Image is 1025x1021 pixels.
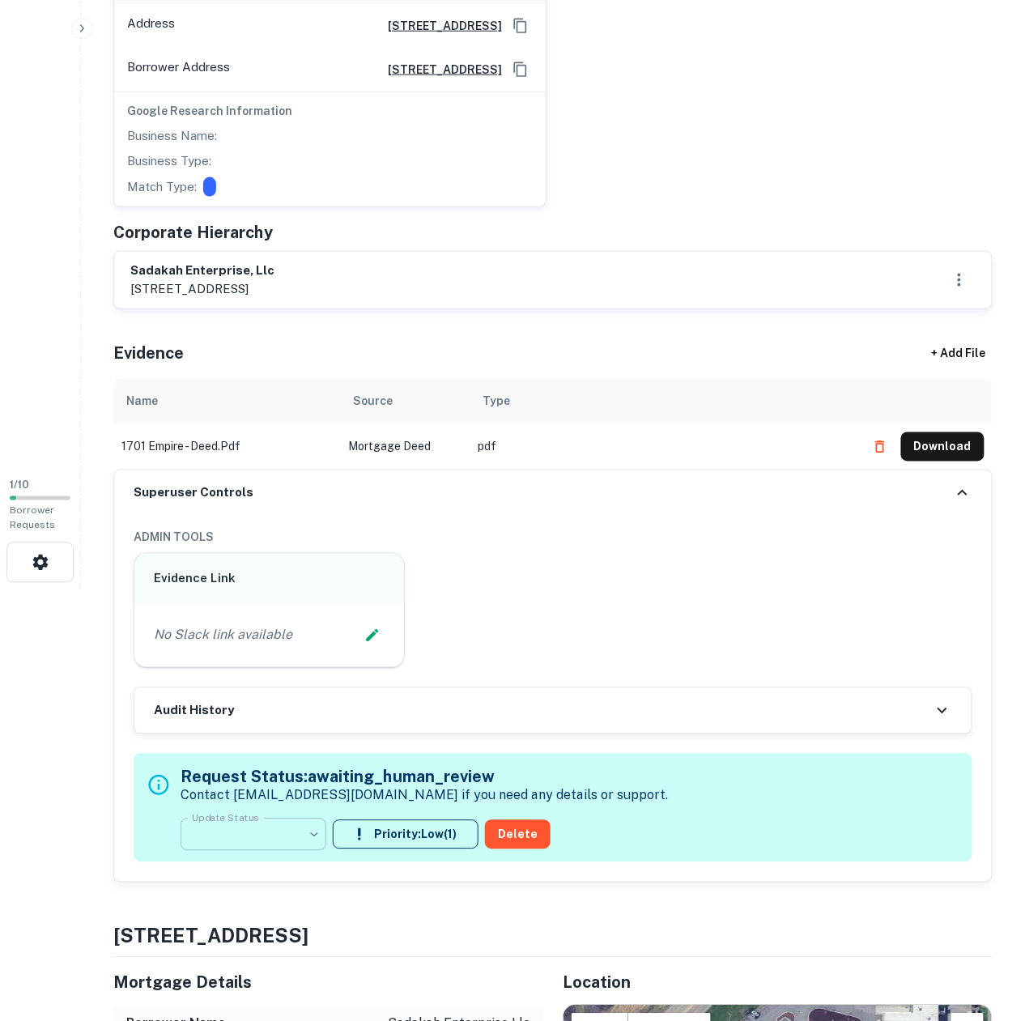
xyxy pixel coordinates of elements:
[113,971,543,995] h5: Mortgage Details
[130,279,274,299] p: [STREET_ADDRESS]
[375,17,502,35] a: [STREET_ADDRESS]
[508,14,533,38] button: Copy Address
[340,424,470,470] td: Mortgage Deed
[113,379,340,424] th: Name
[563,971,993,995] h5: Location
[485,820,551,849] button: Delete
[154,702,234,721] h6: Audit History
[944,891,1025,969] iframe: Chat Widget
[10,505,55,531] span: Borrower Requests
[126,392,158,411] div: Name
[192,811,259,825] label: Update Status
[134,529,972,547] h6: ADMIN TOOLS
[901,432,985,462] button: Download
[127,14,175,38] p: Address
[113,379,993,470] div: scrollable content
[375,61,502,79] a: [STREET_ADDRESS]
[127,151,211,171] p: Business Type:
[113,342,184,366] h5: Evidence
[113,921,993,951] h4: [STREET_ADDRESS]
[360,623,385,648] button: Edit Slack Link
[154,570,385,589] h6: Evidence Link
[113,220,273,245] h5: Corporate Hierarchy
[866,434,895,460] button: Delete file
[333,820,478,849] button: Priority:Low(1)
[127,126,217,146] p: Business Name:
[130,262,274,280] h6: sadakah enterprise, llc
[134,484,253,503] h6: Superuser Controls
[127,177,197,197] p: Match Type:
[181,786,668,806] p: Contact [EMAIL_ADDRESS][DOMAIN_NAME] if you need any details or support.
[181,765,668,789] h5: Request Status: awaiting_human_review
[902,340,1015,369] div: + Add File
[154,626,292,645] p: No Slack link available
[10,479,29,491] span: 1 / 10
[353,392,393,411] div: Source
[483,392,510,411] div: Type
[340,379,470,424] th: Source
[508,57,533,82] button: Copy Address
[470,424,857,470] td: pdf
[181,812,326,857] div: ​
[127,57,230,82] p: Borrower Address
[470,379,857,424] th: Type
[127,102,533,120] h6: Google Research Information
[113,424,340,470] td: 1701 empire - deed.pdf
